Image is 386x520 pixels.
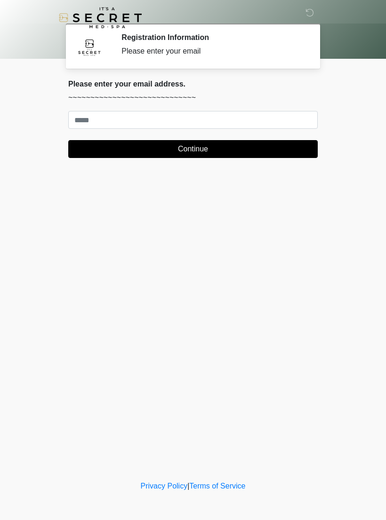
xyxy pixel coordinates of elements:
[121,33,304,42] h2: Registration Information
[59,7,142,28] img: It's A Secret Med Spa Logo
[75,33,104,61] img: Agent Avatar
[141,482,188,490] a: Privacy Policy
[187,482,189,490] a: |
[189,482,245,490] a: Terms of Service
[121,46,304,57] div: Please enter your email
[68,92,318,103] p: ~~~~~~~~~~~~~~~~~~~~~~~~~~~~~
[68,140,318,158] button: Continue
[68,79,318,88] h2: Please enter your email address.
